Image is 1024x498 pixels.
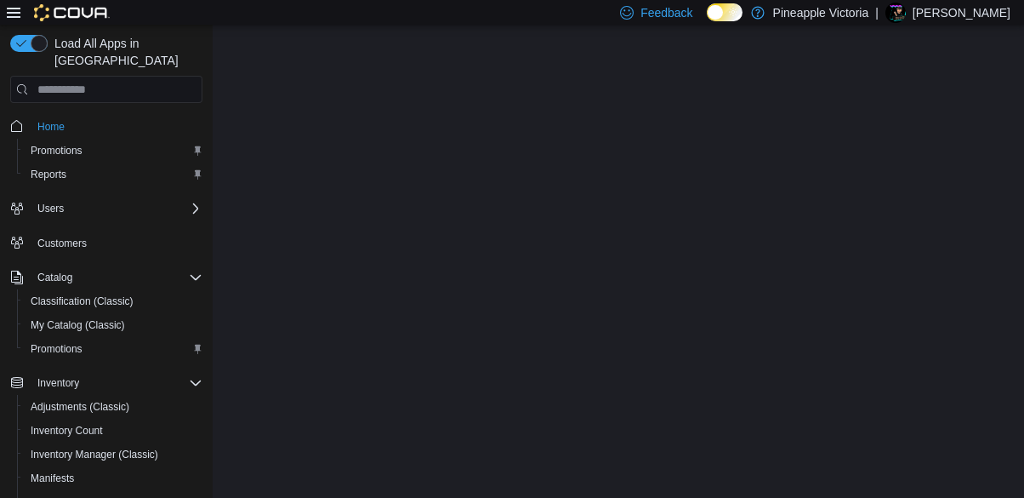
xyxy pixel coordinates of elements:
button: Classification (Classic) [17,289,209,313]
a: My Catalog (Classic) [24,315,132,335]
span: Customers [31,232,202,254]
span: Classification (Classic) [31,295,134,308]
a: Home [31,117,71,137]
button: Inventory Manager (Classic) [17,443,209,467]
span: Adjustments (Classic) [31,400,129,414]
a: Promotions [24,140,89,161]
a: Reports [24,164,73,185]
span: Promotions [24,140,202,161]
span: My Catalog (Classic) [24,315,202,335]
a: Customers [31,233,94,254]
button: Users [31,198,71,219]
button: Manifests [17,467,209,490]
p: Pineapple Victoria [773,3,869,23]
span: Promotions [31,342,82,356]
span: Manifests [24,468,202,489]
div: Kurtis Tingley [885,3,906,23]
img: Cova [34,4,110,21]
span: Home [37,120,65,134]
button: Promotions [17,139,209,163]
span: Inventory [31,373,202,393]
span: Users [37,202,64,215]
a: Adjustments (Classic) [24,397,136,417]
span: Users [31,198,202,219]
span: Reports [31,168,66,181]
span: My Catalog (Classic) [31,318,125,332]
button: Promotions [17,337,209,361]
span: Adjustments (Classic) [24,397,202,417]
span: Reports [24,164,202,185]
span: Inventory Manager (Classic) [31,448,158,461]
button: Inventory Count [17,419,209,443]
span: Dark Mode [707,21,708,22]
span: Home [31,115,202,136]
span: Customers [37,237,87,250]
span: Classification (Classic) [24,291,202,312]
span: Feedback [640,4,692,21]
a: Inventory Manager (Classic) [24,444,165,465]
button: Inventory [3,371,209,395]
span: Catalog [37,271,72,284]
p: [PERSON_NAME] [913,3,1010,23]
input: Dark Mode [707,3,742,21]
span: Catalog [31,267,202,288]
button: Adjustments (Classic) [17,395,209,419]
span: Inventory Manager (Classic) [24,444,202,465]
a: Manifests [24,468,81,489]
span: Load All Apps in [GEOGRAPHIC_DATA] [48,35,202,69]
span: Inventory Count [31,424,103,438]
button: Reports [17,163,209,186]
button: My Catalog (Classic) [17,313,209,337]
button: Home [3,113,209,138]
p: | [875,3,879,23]
a: Inventory Count [24,421,110,441]
button: Catalog [3,266,209,289]
a: Promotions [24,339,89,359]
button: Customers [3,231,209,255]
span: Promotions [24,339,202,359]
span: Inventory Count [24,421,202,441]
a: Classification (Classic) [24,291,140,312]
button: Inventory [31,373,86,393]
span: Promotions [31,144,82,157]
span: Manifests [31,472,74,485]
button: Users [3,197,209,220]
span: Inventory [37,376,79,390]
button: Catalog [31,267,79,288]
